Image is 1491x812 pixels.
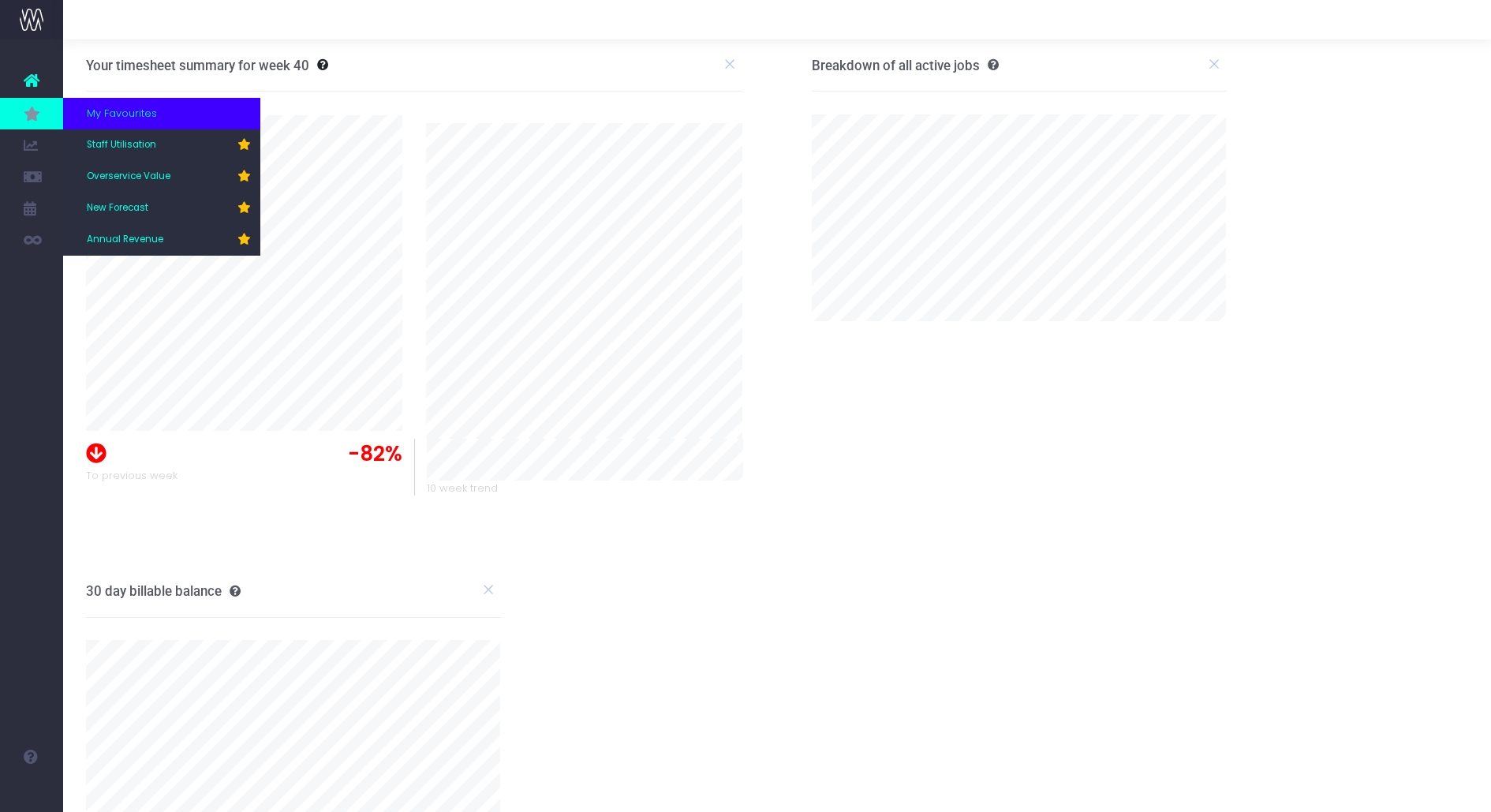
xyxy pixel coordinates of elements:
h3: Your timesheet summary for week 40 [86,58,309,73]
a: Staff Utilisation [63,129,260,161]
span: My Favourites [87,106,157,122]
span: Annual Revenue [87,233,163,247]
span: Overservice Value [87,170,170,184]
a: Annual Revenue [63,224,260,256]
a: Overservice Value [63,161,260,193]
span: -82% [348,439,402,470]
span: 10 week trend [427,481,498,496]
h3: Breakdown of all active jobs [812,58,999,73]
img: images/default_profile_image.png [20,780,43,804]
a: New Forecast [63,193,260,224]
span: Staff Utilisation [87,138,156,152]
span: To previous week [86,468,177,484]
h3: 30 day billable balance [86,583,241,599]
span: New Forecast [87,201,148,215]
